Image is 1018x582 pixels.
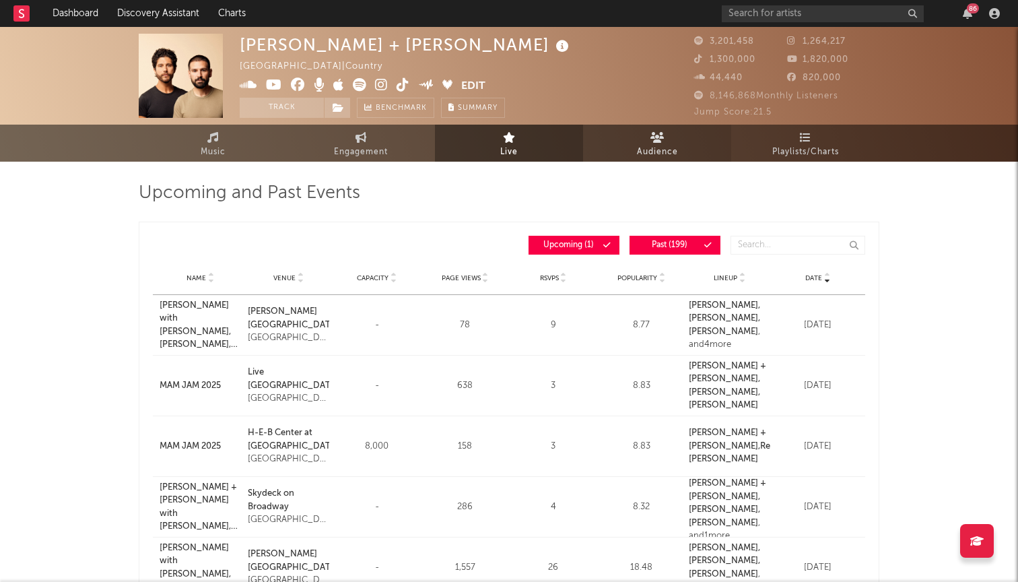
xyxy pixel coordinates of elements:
a: [PERSON_NAME] [689,327,758,336]
div: - [336,379,417,393]
div: [GEOGRAPHIC_DATA], [GEOGRAPHIC_DATA], [GEOGRAPHIC_DATA] [248,513,329,527]
div: 8.83 [601,440,682,453]
a: [PERSON_NAME] with [PERSON_NAME], [PERSON_NAME], [PERSON_NAME], and 3 more… at [PERSON_NAME][GEOG... [160,299,241,352]
span: Live [500,144,518,160]
div: , and 4 more [689,299,770,352]
a: Benchmark [357,98,434,118]
span: RSVPs [540,274,559,282]
span: Audience [637,144,678,160]
span: 8,146,868 Monthly Listeners [694,92,838,100]
strong: Redferrin , [760,442,799,451]
button: 86 [963,8,972,19]
span: 1,300,000 [694,55,755,64]
div: 86 [967,3,979,13]
span: Upcoming and Past Events [139,185,360,201]
div: 8.32 [601,500,682,514]
span: Venue [273,274,296,282]
div: 3 [512,440,594,453]
a: Skydeck on Broadway [248,487,329,513]
a: [PERSON_NAME] [689,455,758,463]
button: Upcoming(1) [529,236,619,255]
div: 286 [424,500,506,514]
div: [PERSON_NAME] + [PERSON_NAME] [240,34,572,56]
a: [PERSON_NAME], [689,556,760,565]
span: 1,264,217 [787,37,846,46]
a: Live [435,125,583,162]
strong: [PERSON_NAME] + [PERSON_NAME] , [689,428,766,451]
div: [GEOGRAPHIC_DATA], [GEOGRAPHIC_DATA], [GEOGRAPHIC_DATA] [248,392,329,406]
div: , and 1 more [689,477,770,543]
a: [PERSON_NAME], [689,314,760,323]
div: [DATE] [777,440,858,453]
span: Name [186,274,206,282]
span: 1,820,000 [787,55,848,64]
div: 4 [512,500,594,514]
div: [GEOGRAPHIC_DATA], [GEOGRAPHIC_DATA], [GEOGRAPHIC_DATA] [248,331,329,345]
a: Engagement [287,125,435,162]
button: Summary [441,98,505,118]
a: [PERSON_NAME] [689,401,758,410]
div: 1,557 [424,561,506,575]
a: Live [GEOGRAPHIC_DATA] [248,366,329,392]
a: [PERSON_NAME], [689,544,760,552]
span: Playlists/Charts [772,144,839,160]
div: - [336,500,417,514]
a: Music [139,125,287,162]
span: Page Views [442,274,481,282]
span: Lineup [714,274,737,282]
strong: [PERSON_NAME] + [PERSON_NAME] , [689,479,766,501]
button: Past(199) [630,236,720,255]
span: Past ( 199 ) [638,241,700,249]
button: Track [240,98,324,118]
strong: [PERSON_NAME] , [689,544,760,552]
span: 44,440 [694,73,743,82]
a: Playlists/Charts [731,125,879,162]
input: Search for artists [722,5,924,22]
a: [PERSON_NAME][GEOGRAPHIC_DATA] [248,305,329,331]
strong: [PERSON_NAME] , [689,556,760,565]
div: 3 [512,379,594,393]
a: [PERSON_NAME][GEOGRAPHIC_DATA] [248,548,329,574]
div: 78 [424,319,506,332]
input: Search... [731,236,865,255]
strong: [PERSON_NAME] , [689,388,760,397]
div: 638 [424,379,506,393]
a: [PERSON_NAME], [689,388,760,397]
div: 9 [512,319,594,332]
span: Summary [458,104,498,112]
a: MAM JAM 2025 [160,440,241,453]
div: 8,000 [336,440,417,453]
span: Music [201,144,226,160]
a: [PERSON_NAME] [689,570,758,579]
a: [PERSON_NAME] + [PERSON_NAME] with [PERSON_NAME], [PERSON_NAME], and [PERSON_NAME] at Skydeck on ... [160,481,241,533]
a: [PERSON_NAME] + [PERSON_NAME], [689,479,766,501]
div: 8.83 [601,379,682,393]
a: MAM JAM 2025 [160,379,241,393]
span: Capacity [357,274,388,282]
a: Redferrin, [760,442,799,451]
div: [GEOGRAPHIC_DATA], [GEOGRAPHIC_DATA], [GEOGRAPHIC_DATA] [248,453,329,466]
strong: [PERSON_NAME] , [689,301,760,310]
div: [DATE] [777,379,858,393]
div: - [336,561,417,575]
div: [DATE] [777,561,858,575]
a: H-E-B Center at [GEOGRAPHIC_DATA] [248,426,329,453]
button: Edit [461,78,485,95]
strong: [PERSON_NAME] , [689,505,760,514]
strong: [PERSON_NAME] + [PERSON_NAME] , [689,362,766,384]
a: [PERSON_NAME] + [PERSON_NAME], [689,428,766,451]
strong: [PERSON_NAME] , [689,314,760,323]
a: [PERSON_NAME] [689,519,758,527]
